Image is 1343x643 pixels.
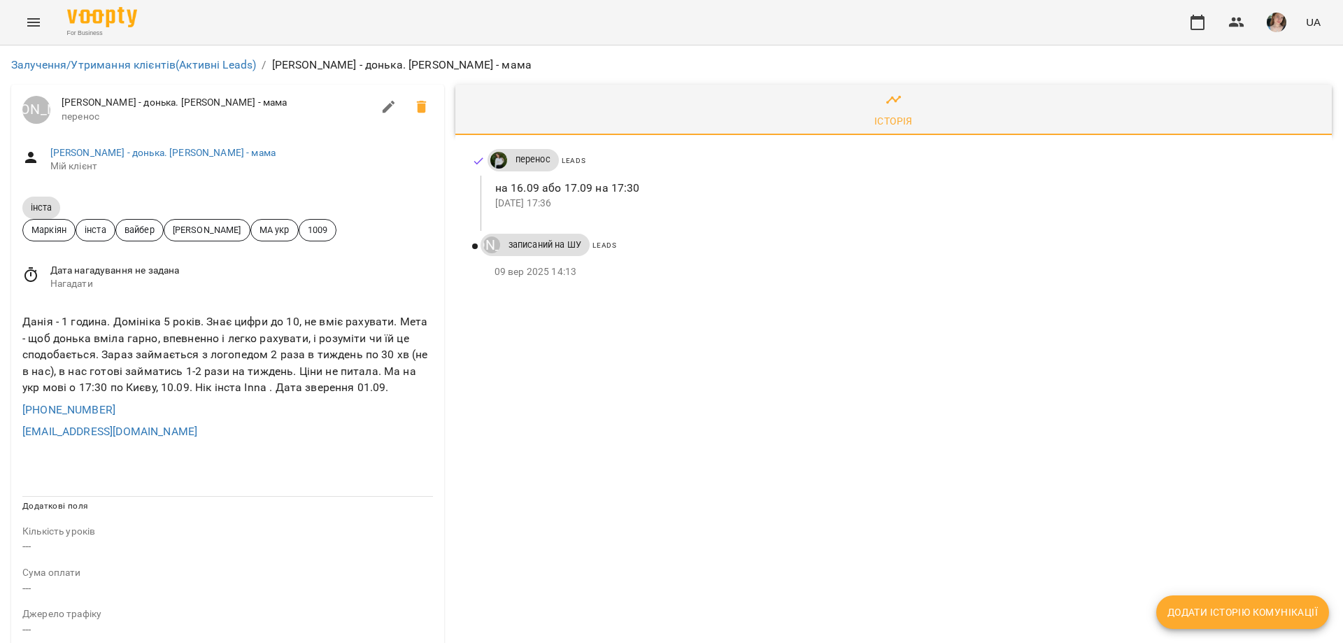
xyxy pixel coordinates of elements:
a: ДТ Чавага Вікторія [488,152,507,169]
span: перенос [62,110,372,124]
a: [PERSON_NAME] [22,96,50,124]
div: Данія - 1 година. Домініка 5 років. Знає цифри до 10, не вміє рахувати. Мета - щоб донька вміла г... [20,311,436,399]
span: інста [76,223,115,236]
nav: breadcrumb [11,57,1332,73]
img: 6afb9eb6cc617cb6866001ac461bd93f.JPG [1267,13,1286,32]
span: Нагадати [50,277,433,291]
a: [PERSON_NAME] [481,236,500,253]
p: 09 вер 2025 14:13 [495,265,1309,279]
a: [EMAIL_ADDRESS][DOMAIN_NAME] [22,425,197,438]
span: [PERSON_NAME] - донька. [PERSON_NAME] - мама [62,96,372,110]
span: 1009 [299,223,336,236]
a: [PHONE_NUMBER] [22,403,115,416]
span: For Business [67,29,137,38]
a: Залучення/Утримання клієнтів(Активні Leads) [11,58,256,71]
p: field-description [22,566,433,580]
button: Додати історію комунікації [1156,595,1329,629]
span: [PERSON_NAME] [164,223,250,236]
p: [DATE] 17:36 [495,197,1309,211]
p: на 16.09 або 17.09 на 17:30 [495,180,1309,197]
span: UA [1306,15,1321,29]
span: Маркіян [23,223,75,236]
span: перенос [507,153,559,166]
span: інста [22,202,60,213]
div: Луцук Маркіян [22,96,50,124]
a: [PERSON_NAME] - донька. [PERSON_NAME] - мама [50,147,276,158]
p: field-description [22,525,433,539]
p: --- [22,621,433,638]
span: Додаткові поля [22,501,88,511]
div: Луцук Маркіян [483,236,500,253]
p: [PERSON_NAME] - донька. [PERSON_NAME] - мама [272,57,532,73]
button: Menu [17,6,50,39]
li: / [262,57,266,73]
button: UA [1300,9,1326,35]
span: Мій клієнт [50,160,433,174]
span: Дата нагадування не задана [50,264,433,278]
img: Voopty Logo [67,7,137,27]
div: Історія [874,113,913,129]
p: --- [22,580,433,597]
p: --- [22,538,433,555]
p: field-description [22,607,433,621]
span: Leads [562,157,586,164]
img: ДТ Чавага Вікторія [490,152,507,169]
span: записаний на ШУ [500,239,590,251]
span: Leads [592,241,617,249]
span: вайбер [116,223,163,236]
span: Додати історію комунікації [1167,604,1318,621]
span: МА укр [251,223,298,236]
